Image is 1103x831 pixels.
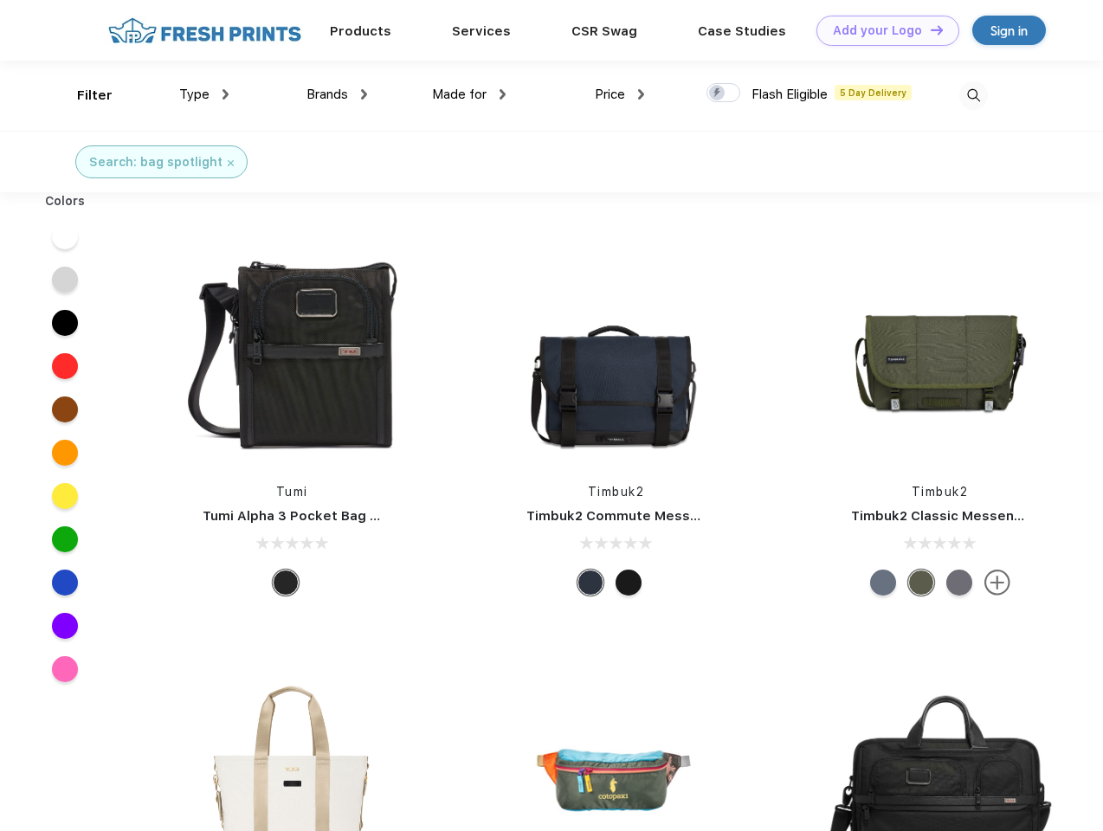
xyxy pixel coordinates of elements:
a: Sign in [972,16,1046,45]
img: filter_cancel.svg [228,160,234,166]
img: func=resize&h=266 [825,235,1055,466]
div: Sign in [990,21,1028,41]
a: Timbuk2 [588,485,645,499]
div: Black [273,570,299,596]
a: Tumi Alpha 3 Pocket Bag Small [203,508,405,524]
div: Eco Nautical [577,570,603,596]
img: dropdown.png [638,89,644,100]
div: Eco Lightbeam [870,570,896,596]
img: fo%20logo%202.webp [103,16,306,46]
span: Price [595,87,625,102]
a: Products [330,23,391,39]
span: Flash Eligible [751,87,828,102]
span: 5 Day Delivery [835,85,912,100]
img: more.svg [984,570,1010,596]
div: Add your Logo [833,23,922,38]
div: Eco Army Pop [946,570,972,596]
span: Brands [306,87,348,102]
span: Type [179,87,210,102]
div: Eco Black [616,570,642,596]
img: dropdown.png [361,89,367,100]
a: Timbuk2 Commute Messenger Bag [526,508,758,524]
img: func=resize&h=266 [500,235,731,466]
span: Made for [432,87,487,102]
img: desktop_search.svg [959,81,988,110]
img: dropdown.png [223,89,229,100]
a: Timbuk2 [912,485,969,499]
div: Eco Army [908,570,934,596]
img: DT [931,25,943,35]
img: func=resize&h=266 [177,235,407,466]
div: Search: bag spotlight [89,153,223,171]
div: Colors [32,192,99,210]
a: Timbuk2 Classic Messenger Bag [851,508,1066,524]
a: Tumi [276,485,308,499]
img: dropdown.png [500,89,506,100]
div: Filter [77,86,113,106]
